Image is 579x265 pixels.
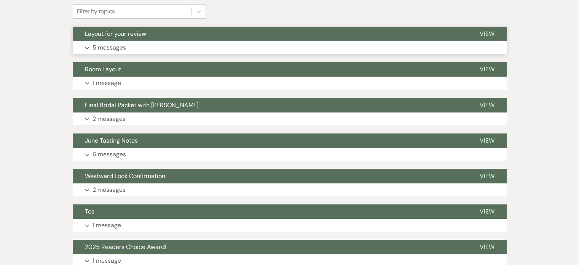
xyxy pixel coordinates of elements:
[93,78,121,88] p: 1 message
[85,172,165,180] span: Westward Look Confirmation
[467,133,507,148] button: View
[73,112,507,125] button: 2 messages
[85,101,199,109] span: Final Bridal Packet with [PERSON_NAME]
[467,27,507,41] button: View
[467,62,507,77] button: View
[93,185,126,195] p: 2 messages
[73,62,467,77] button: Room Layout
[73,27,467,41] button: Layout for your review
[85,137,138,145] span: June Tasting Notes
[467,240,507,254] button: View
[73,77,507,90] button: 1 message
[93,43,126,53] p: 5 messages
[480,172,494,180] span: View
[73,240,467,254] button: 2025 Readers Choice Award!
[467,204,507,219] button: View
[73,41,507,54] button: 5 messages
[93,149,126,159] p: 6 messages
[480,207,494,215] span: View
[480,243,494,251] span: View
[480,65,494,73] span: View
[73,133,467,148] button: June Tasting Notes
[73,183,507,196] button: 2 messages
[85,243,166,251] span: 2025 Readers Choice Award!
[77,7,118,16] div: Filter by topics...
[73,204,467,219] button: Tes
[480,137,494,145] span: View
[480,30,494,38] span: View
[73,169,467,183] button: Westward Look Confirmation
[73,219,507,232] button: 1 message
[85,207,94,215] span: Tes
[85,65,121,73] span: Room Layout
[467,98,507,112] button: View
[93,220,121,230] p: 1 message
[93,114,126,124] p: 2 messages
[467,169,507,183] button: View
[73,148,507,161] button: 6 messages
[480,101,494,109] span: View
[73,98,467,112] button: Final Bridal Packet with [PERSON_NAME]
[85,30,146,38] span: Layout for your review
